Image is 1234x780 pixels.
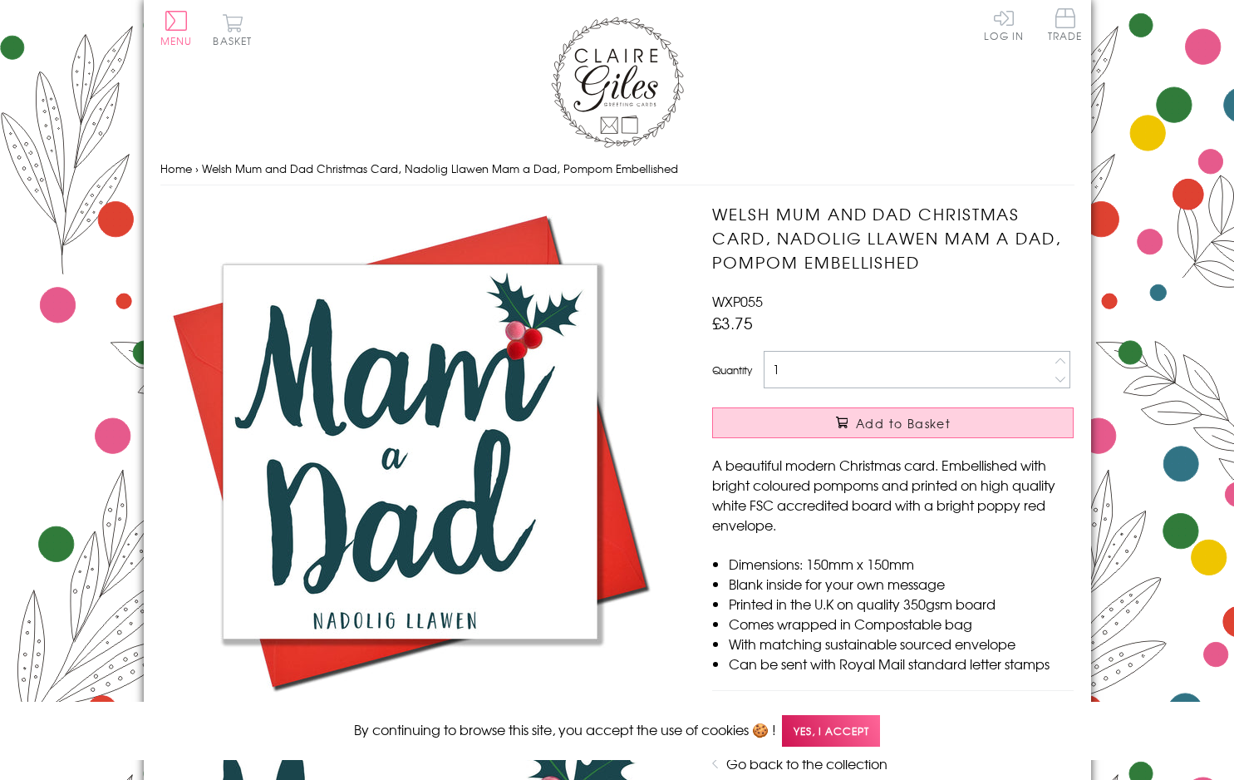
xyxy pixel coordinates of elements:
span: £3.75 [712,311,753,334]
span: Menu [160,33,193,48]
h1: Welsh Mum and Dad Christmas Card, Nadolig Llawen Mam a Dad, Pompom Embellished [712,202,1074,274]
a: Home [160,160,192,176]
li: Can be sent with Royal Mail standard letter stamps [729,654,1074,674]
a: Go back to the collection [726,753,887,773]
button: Basket [210,13,256,46]
button: Add to Basket [712,407,1074,438]
span: Add to Basket [856,415,951,432]
img: Welsh Mum and Dad Christmas Card, Nadolig Llawen Mam a Dad, Pompom Embellished [160,202,659,701]
li: Blank inside for your own message [729,574,1074,594]
li: With matching sustainable sourced envelope [729,634,1074,654]
span: › [195,160,199,176]
li: Printed in the U.K on quality 350gsm board [729,594,1074,614]
span: Yes, I accept [782,715,880,748]
img: Claire Giles Greetings Cards [551,17,684,148]
nav: breadcrumbs [160,152,1074,186]
label: Quantity [712,363,752,378]
span: Trade [1048,8,1083,41]
span: WXP055 [712,291,763,311]
p: A beautiful modern Christmas card. Embellished with bright coloured pompoms and printed on high q... [712,455,1074,535]
li: Dimensions: 150mm x 150mm [729,554,1074,574]
a: Trade [1048,8,1083,44]
span: Welsh Mum and Dad Christmas Card, Nadolig Llawen Mam a Dad, Pompom Embellished [202,160,678,176]
button: Menu [160,11,193,46]
a: Log In [984,8,1024,41]
li: Comes wrapped in Compostable bag [729,614,1074,634]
